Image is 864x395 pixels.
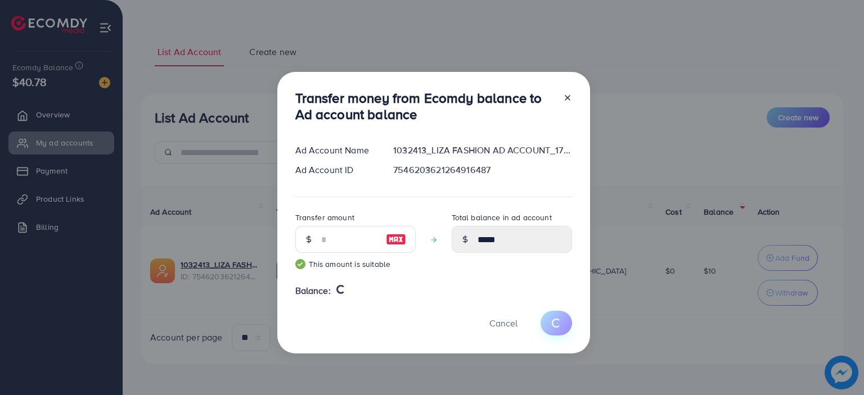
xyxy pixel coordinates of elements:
div: 7546203621264916487 [384,164,580,176]
button: Cancel [475,311,532,335]
img: image [386,233,406,246]
small: This amount is suitable [295,258,416,270]
h3: Transfer money from Ecomdy balance to Ad account balance [295,90,554,122]
div: Ad Account ID [286,164,385,176]
label: Total balance in ad account [452,212,552,223]
span: Balance: [295,284,331,297]
div: Ad Account Name [286,144,385,157]
div: 1032413_LIZA FASHION AD ACCOUNT_1756987745322 [384,144,580,157]
label: Transfer amount [295,212,354,223]
img: guide [295,259,305,269]
span: Cancel [489,317,517,329]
